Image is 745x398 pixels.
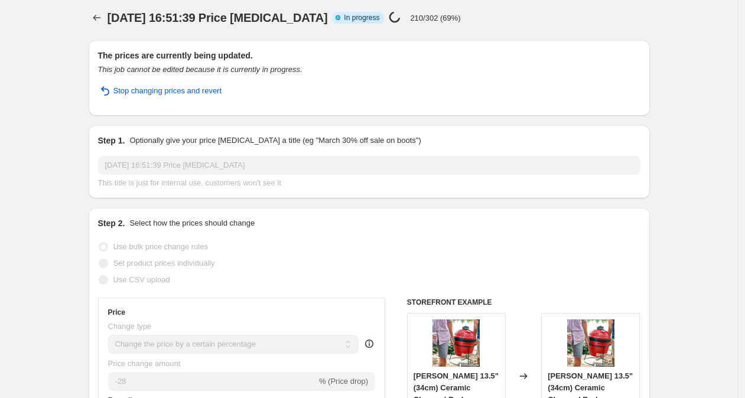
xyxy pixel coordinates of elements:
span: [DATE] 16:51:39 Price [MEDICAL_DATA] [108,11,328,24]
span: In progress [344,13,379,22]
img: 189555506413598_80x.jpg [432,319,480,367]
h2: Step 1. [98,135,125,146]
span: Use bulk price change rules [113,242,208,251]
div: help [363,338,375,350]
button: Stop changing prices and revert [91,81,229,100]
span: Price change amount [108,359,181,368]
p: Select how the prices should change [129,217,255,229]
h2: The prices are currently being updated. [98,50,640,61]
input: -15 [108,372,317,391]
span: Use CSV upload [113,275,170,284]
h3: Price [108,308,125,317]
span: Change type [108,322,152,331]
input: 30% off holiday sale [98,156,640,175]
i: This job cannot be edited because it is currently in progress. [98,65,302,74]
h2: Step 2. [98,217,125,229]
img: 189555506413598_80x.jpg [567,319,614,367]
h6: STOREFRONT EXAMPLE [407,298,640,307]
p: Optionally give your price [MEDICAL_DATA] a title (eg "March 30% off sale on boots") [129,135,421,146]
button: Price change jobs [89,9,105,26]
span: This title is just for internal use, customers won't see it [98,178,281,187]
span: Set product prices individually [113,259,215,267]
p: 210/302 (69%) [410,14,460,22]
span: % (Price drop) [319,377,368,386]
span: Stop changing prices and revert [113,85,222,97]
